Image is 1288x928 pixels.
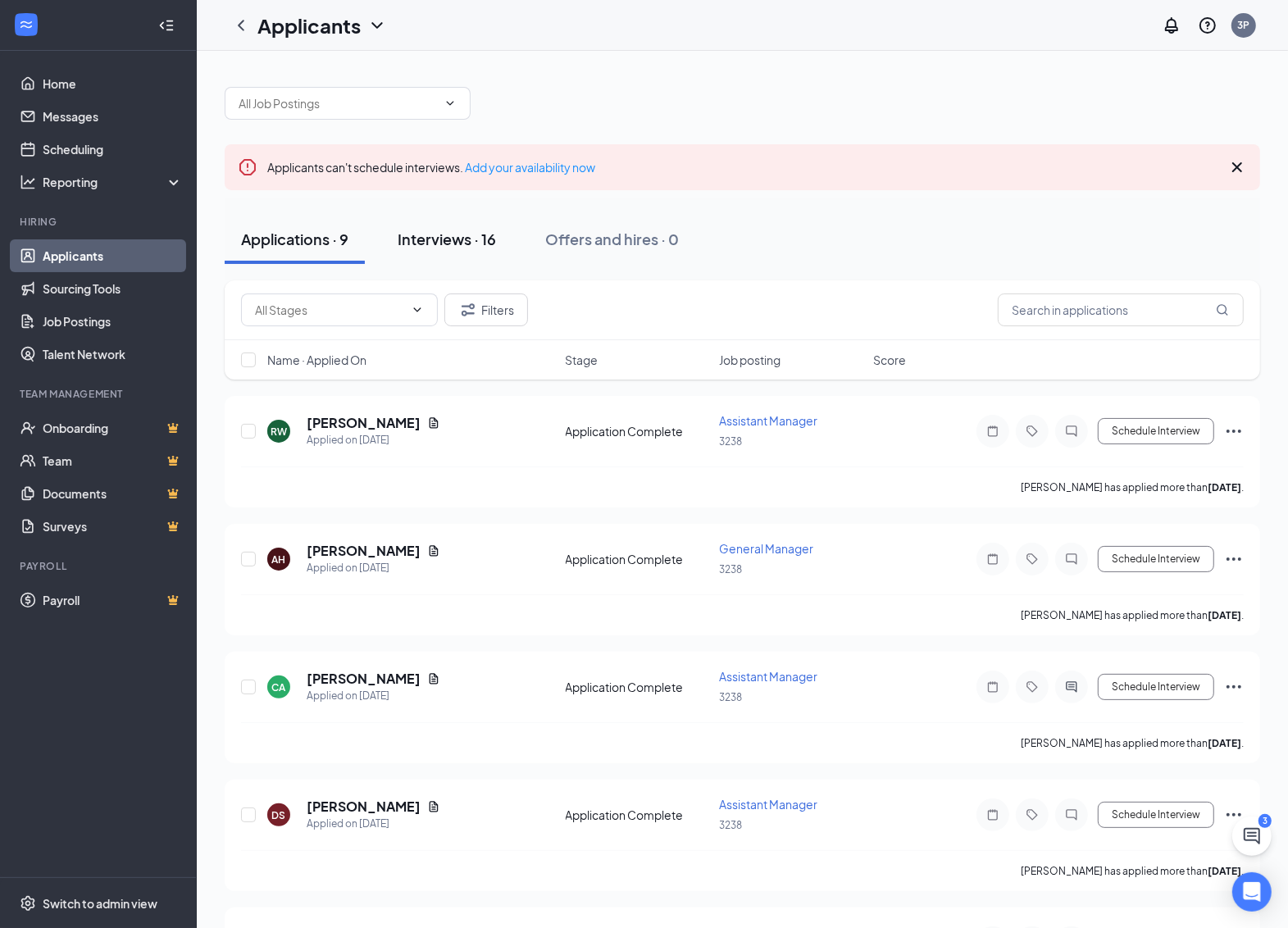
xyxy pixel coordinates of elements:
[427,416,440,430] svg: Document
[1021,736,1244,750] p: [PERSON_NAME] has applied more than .
[1162,16,1181,35] svg: Notifications
[20,895,36,912] svg: Settings
[458,300,478,320] svg: Filter
[43,133,183,166] a: Scheduling
[43,510,183,543] a: SurveysCrown
[18,16,34,33] svg: WorkstreamLogo
[873,352,906,368] span: Score
[427,800,440,813] svg: Document
[998,293,1244,326] input: Search in applications
[719,413,817,428] span: Assistant Manager
[1224,677,1244,697] svg: Ellipses
[719,435,742,448] span: 3238
[20,215,180,229] div: Hiring
[43,444,183,477] a: TeamCrown
[1224,549,1244,569] svg: Ellipses
[20,559,180,573] div: Payroll
[1242,826,1262,846] svg: ChatActive
[267,352,366,368] span: Name · Applied On
[1022,808,1042,821] svg: Tag
[307,542,421,560] h5: [PERSON_NAME]
[255,301,404,319] input: All Stages
[1216,303,1229,316] svg: MagnifyingGlass
[43,67,183,100] a: Home
[1208,609,1241,621] b: [DATE]
[43,412,183,444] a: OnboardingCrown
[1232,872,1272,912] div: Open Intercom Messenger
[545,229,679,249] div: Offers and hires · 0
[398,229,496,249] div: Interviews · 16
[1021,480,1244,494] p: [PERSON_NAME] has applied more than .
[1208,865,1241,877] b: [DATE]
[1258,814,1272,828] div: 3
[1208,481,1241,494] b: [DATE]
[43,305,183,338] a: Job Postings
[427,672,440,685] svg: Document
[367,16,387,35] svg: ChevronDown
[307,670,421,688] h5: [PERSON_NAME]
[719,797,817,812] span: Assistant Manager
[719,352,781,368] span: Job posting
[1227,157,1247,177] svg: Cross
[1098,802,1214,828] button: Schedule Interview
[239,94,437,112] input: All Job Postings
[241,229,348,249] div: Applications · 9
[272,680,286,694] div: CA
[1022,425,1042,438] svg: Tag
[465,160,595,175] a: Add your availability now
[983,553,1003,566] svg: Note
[411,303,424,316] svg: ChevronDown
[1232,817,1272,856] button: ChatActive
[1022,680,1042,694] svg: Tag
[158,17,175,34] svg: Collapse
[307,414,421,432] h5: [PERSON_NAME]
[719,819,742,831] span: 3238
[983,808,1003,821] svg: Note
[1062,425,1081,438] svg: ChatInactive
[267,160,595,175] span: Applicants can't schedule interviews.
[43,239,183,272] a: Applicants
[1224,805,1244,825] svg: Ellipses
[1238,18,1250,32] div: 3P
[257,11,361,39] h1: Applicants
[43,100,183,133] a: Messages
[1198,16,1217,35] svg: QuestionInfo
[1224,421,1244,441] svg: Ellipses
[566,423,710,439] div: Application Complete
[427,544,440,557] svg: Document
[307,798,421,816] h5: [PERSON_NAME]
[272,553,286,566] div: AH
[307,688,440,704] div: Applied on [DATE]
[719,541,813,556] span: General Manager
[566,679,710,695] div: Application Complete
[307,432,440,448] div: Applied on [DATE]
[1098,546,1214,572] button: Schedule Interview
[719,669,817,684] span: Assistant Manager
[444,293,528,326] button: Filter Filters
[719,691,742,703] span: 3238
[1022,553,1042,566] svg: Tag
[719,563,742,575] span: 3238
[43,174,184,190] div: Reporting
[20,174,36,190] svg: Analysis
[43,272,183,305] a: Sourcing Tools
[272,808,286,822] div: DS
[43,584,183,616] a: PayrollCrown
[566,807,710,823] div: Application Complete
[43,477,183,510] a: DocumentsCrown
[983,425,1003,438] svg: Note
[444,97,457,110] svg: ChevronDown
[307,560,440,576] div: Applied on [DATE]
[1062,808,1081,821] svg: ChatInactive
[983,680,1003,694] svg: Note
[1098,674,1214,700] button: Schedule Interview
[1098,418,1214,444] button: Schedule Interview
[1062,680,1081,694] svg: ActiveChat
[43,338,183,371] a: Talent Network
[566,352,598,368] span: Stage
[1021,608,1244,622] p: [PERSON_NAME] has applied more than .
[271,425,287,439] div: RW
[20,387,180,401] div: Team Management
[307,816,440,832] div: Applied on [DATE]
[566,551,710,567] div: Application Complete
